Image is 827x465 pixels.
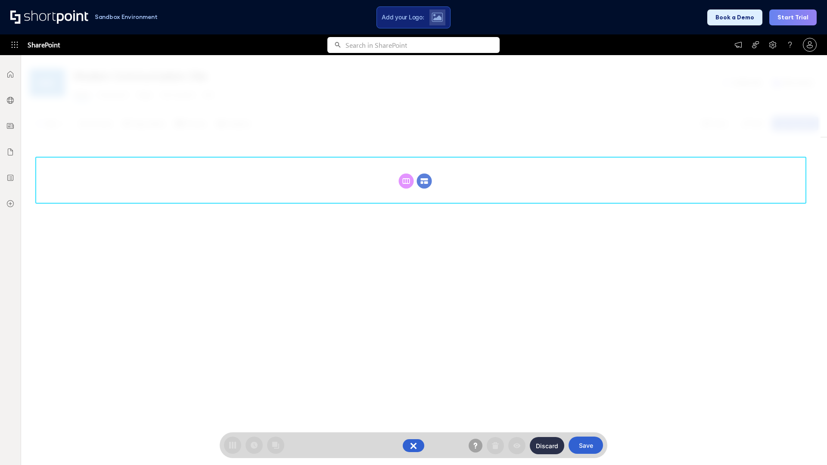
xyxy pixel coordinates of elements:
span: SharePoint [28,34,60,55]
button: Book a Demo [707,9,762,25]
button: Save [569,437,603,454]
button: Discard [530,437,564,454]
input: Search in SharePoint [345,37,500,53]
button: Start Trial [769,9,817,25]
img: Upload logo [432,12,443,22]
iframe: Chat Widget [784,424,827,465]
span: Add your Logo: [382,13,424,21]
h1: Sandbox Environment [95,15,158,19]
